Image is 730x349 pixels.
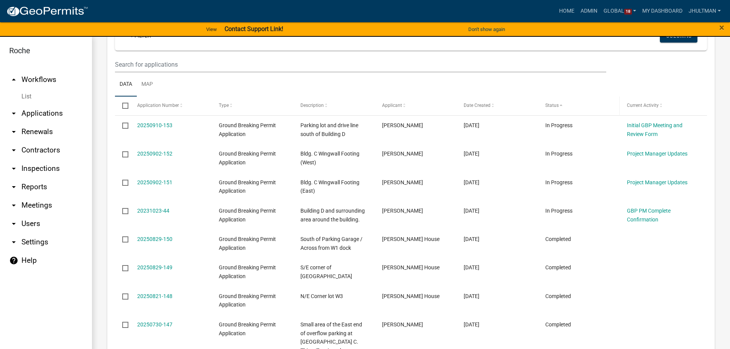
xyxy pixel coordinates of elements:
span: × [719,22,724,33]
i: arrow_drop_down [9,182,18,192]
a: 20250902-151 [137,179,172,185]
a: Project Manager Updates [627,179,687,185]
span: South of Parking Garage / Across from W1 dock [300,236,363,251]
i: arrow_drop_down [9,238,18,247]
span: Ground Breaking Permit Application [219,122,276,137]
button: Columns [660,29,697,43]
datatable-header-cell: Select [115,97,130,115]
i: arrow_drop_down [9,109,18,118]
a: Admin [577,4,600,18]
span: Current Activity [627,103,659,108]
span: Building D and surrounding area around the building. [300,208,365,223]
span: Applicant [382,103,402,108]
i: arrow_drop_down [9,201,18,210]
span: 08/29/2025 [464,236,479,242]
a: GBP PM Complete Confirmation [627,208,671,223]
datatable-header-cell: Application Number [130,97,211,115]
i: help [9,256,18,265]
span: In Progress [545,179,573,185]
span: Erik Stenke [382,208,423,214]
span: Application Number [137,103,179,108]
span: In Progress [545,208,573,214]
button: Don't show again [465,23,508,36]
a: 20231023-44 [137,208,169,214]
a: My Dashboard [639,4,686,18]
a: + Filter [124,29,157,43]
i: arrow_drop_down [9,146,18,155]
span: 07/30/2025 [464,321,479,328]
span: Jay House [382,236,440,242]
a: Global18 [600,4,640,18]
span: 08/21/2025 [464,293,479,299]
a: 20250829-149 [137,264,172,270]
a: Home [556,4,577,18]
i: arrow_drop_down [9,219,18,228]
span: Status [545,103,559,108]
datatable-header-cell: Status [538,97,620,115]
datatable-header-cell: Description [293,97,375,115]
span: 10/23/2023 [464,208,479,214]
span: Type [219,103,229,108]
datatable-header-cell: Type [211,97,293,115]
span: Completed [545,236,571,242]
a: Initial GBP Meeting and Review Form [627,122,682,137]
span: N/E Corner lot W3 [300,293,343,299]
span: Ground Breaking Permit Application [219,264,276,279]
span: 09/10/2025 [464,122,479,128]
a: 20250821-148 [137,293,172,299]
span: Ground Breaking Permit Application [219,179,276,194]
span: S/E corner of 89th street [300,264,352,279]
span: Boyd Harris [382,321,423,328]
span: 09/02/2025 [464,151,479,157]
strong: Contact Support Link! [225,25,283,33]
span: Ground Breaking Permit Application [219,208,276,223]
span: Ground Breaking Permit Application [219,293,276,308]
span: Description [300,103,324,108]
span: Bldg. C Wingwall Footing (West) [300,151,359,165]
a: Map [137,72,157,97]
button: Close [719,23,724,32]
span: 08/29/2025 [464,264,479,270]
datatable-header-cell: Applicant [375,97,456,115]
span: Completed [545,264,571,270]
datatable-header-cell: Date Created [456,97,538,115]
span: 09/02/2025 [464,179,479,185]
span: In Progress [545,151,573,157]
span: Parking lot and drive line south of Building D [300,122,358,137]
span: Ground Breaking Permit Application [219,236,276,251]
span: Ground Breaking Permit Application [219,321,276,336]
span: Date Created [464,103,490,108]
a: 20250902-152 [137,151,172,157]
a: Data [115,72,137,97]
a: View [203,23,220,36]
a: jhultman [686,4,724,18]
a: Project Manager Updates [627,151,687,157]
datatable-header-cell: Current Activity [620,97,701,115]
span: 18 [624,9,632,15]
a: 20250730-147 [137,321,172,328]
i: arrow_drop_down [9,164,18,173]
i: arrow_drop_up [9,75,18,84]
a: 20250829-150 [137,236,172,242]
span: Bldg. C Wingwall Footing (East) [300,179,359,194]
span: In Progress [545,122,573,128]
input: Search for applications [115,57,606,72]
span: Boyd Harris [382,179,423,185]
a: 20250910-153 [137,122,172,128]
span: Jay House [382,293,440,299]
span: Ground Breaking Permit Application [219,151,276,165]
i: arrow_drop_down [9,127,18,136]
span: Jay House [382,264,440,270]
span: Erik Stenke [382,122,423,128]
span: Completed [545,293,571,299]
span: Boyd Harris [382,151,423,157]
span: Completed [545,321,571,328]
